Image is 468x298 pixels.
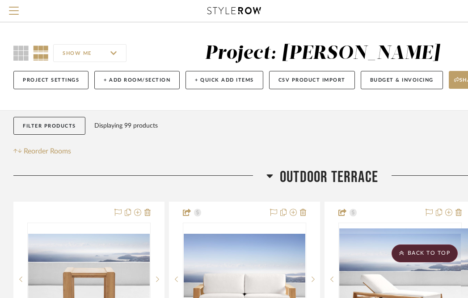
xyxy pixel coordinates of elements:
div: Displaying 99 products [94,117,158,135]
button: CSV Product Import [269,71,355,89]
span: Outdoor Terrace [280,168,378,187]
span: Reorder Rooms [24,146,71,157]
button: Budget & Invoicing [361,71,443,89]
button: Filter Products [13,117,85,135]
scroll-to-top-button: BACK TO TOP [392,244,458,262]
button: + Add Room/Section [94,71,180,89]
button: Project Settings [13,71,89,89]
button: Reorder Rooms [13,146,71,157]
button: + Quick Add Items [186,71,263,89]
div: Project: [PERSON_NAME] [205,44,440,63]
